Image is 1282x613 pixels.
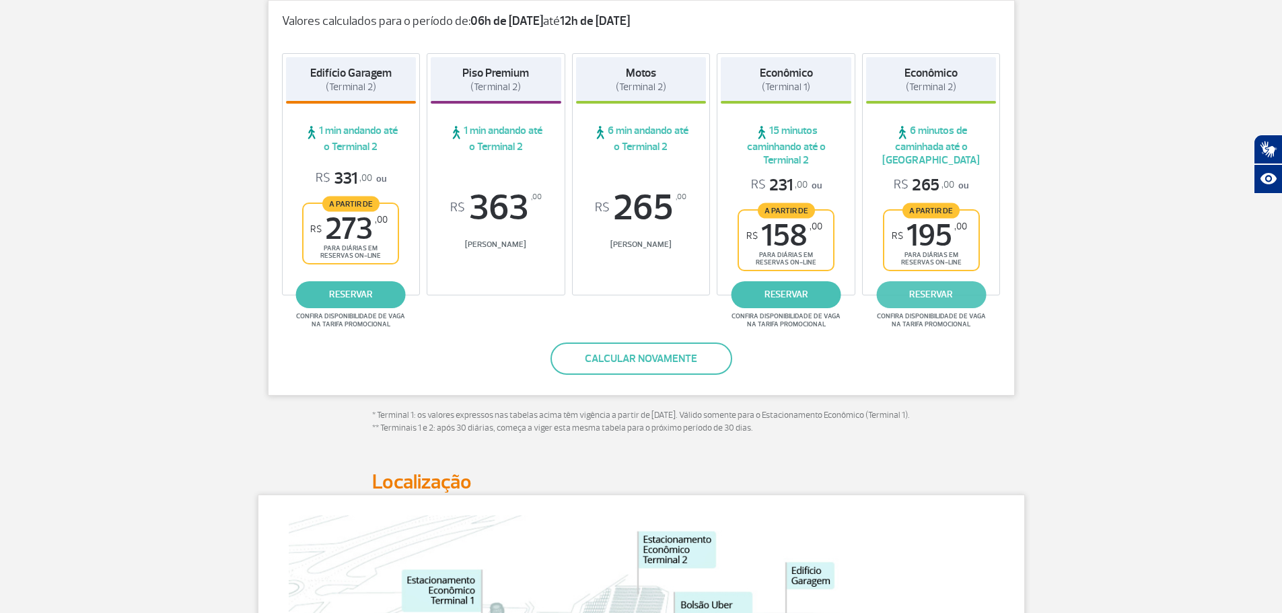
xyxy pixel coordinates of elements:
[316,168,372,189] span: 331
[906,81,956,94] span: (Terminal 2)
[746,221,822,251] span: 158
[576,124,707,153] span: 6 min andando até o Terminal 2
[746,230,758,242] sup: R$
[1254,135,1282,164] button: Abrir tradutor de língua de sinais.
[531,190,542,205] sup: ,00
[1254,135,1282,194] div: Plugin de acessibilidade da Hand Talk.
[762,81,810,94] span: (Terminal 1)
[896,251,967,266] span: para diárias em reservas on-line
[470,13,543,29] strong: 06h de [DATE]
[462,66,529,80] strong: Piso Premium
[676,190,686,205] sup: ,00
[866,124,997,167] span: 6 minutos de caminhada até o [GEOGRAPHIC_DATA]
[904,66,958,80] strong: Econômico
[729,312,843,328] span: Confira disponibilidade de vaga na tarifa promocional
[431,240,561,250] span: [PERSON_NAME]
[296,281,406,308] a: reservar
[954,221,967,232] sup: ,00
[470,81,521,94] span: (Terminal 2)
[751,175,808,196] span: 231
[595,201,610,215] sup: R$
[876,281,986,308] a: reservar
[902,203,960,218] span: A partir de
[892,221,967,251] span: 195
[310,66,392,80] strong: Edifício Garagem
[810,221,822,232] sup: ,00
[760,66,813,80] strong: Econômico
[286,124,417,153] span: 1 min andando até o Terminal 2
[450,201,465,215] sup: R$
[721,124,851,167] span: 15 minutos caminhando até o Terminal 2
[315,244,386,260] span: para diárias em reservas on-line
[875,312,988,328] span: Confira disponibilidade de vaga na tarifa promocional
[616,81,666,94] span: (Terminal 2)
[431,190,561,226] span: 363
[326,81,376,94] span: (Terminal 2)
[310,214,388,244] span: 273
[750,251,822,266] span: para diárias em reservas on-line
[894,175,954,196] span: 265
[310,223,322,235] sup: R$
[894,175,968,196] p: ou
[282,14,1001,29] p: Valores calculados para o período de: até
[372,470,911,495] h2: Localização
[294,312,407,328] span: Confira disponibilidade de vaga na tarifa promocional
[576,240,707,250] span: [PERSON_NAME]
[758,203,815,218] span: A partir de
[375,214,388,225] sup: ,00
[322,196,380,211] span: A partir de
[751,175,822,196] p: ou
[431,124,561,153] span: 1 min andando até o Terminal 2
[550,342,732,375] button: Calcular novamente
[576,190,707,226] span: 265
[372,409,911,435] p: * Terminal 1: os valores expressos nas tabelas acima têm vigência a partir de [DATE]. Válido some...
[892,230,903,242] sup: R$
[1254,164,1282,194] button: Abrir recursos assistivos.
[560,13,630,29] strong: 12h de [DATE]
[732,281,841,308] a: reservar
[626,66,656,80] strong: Motos
[316,168,386,189] p: ou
